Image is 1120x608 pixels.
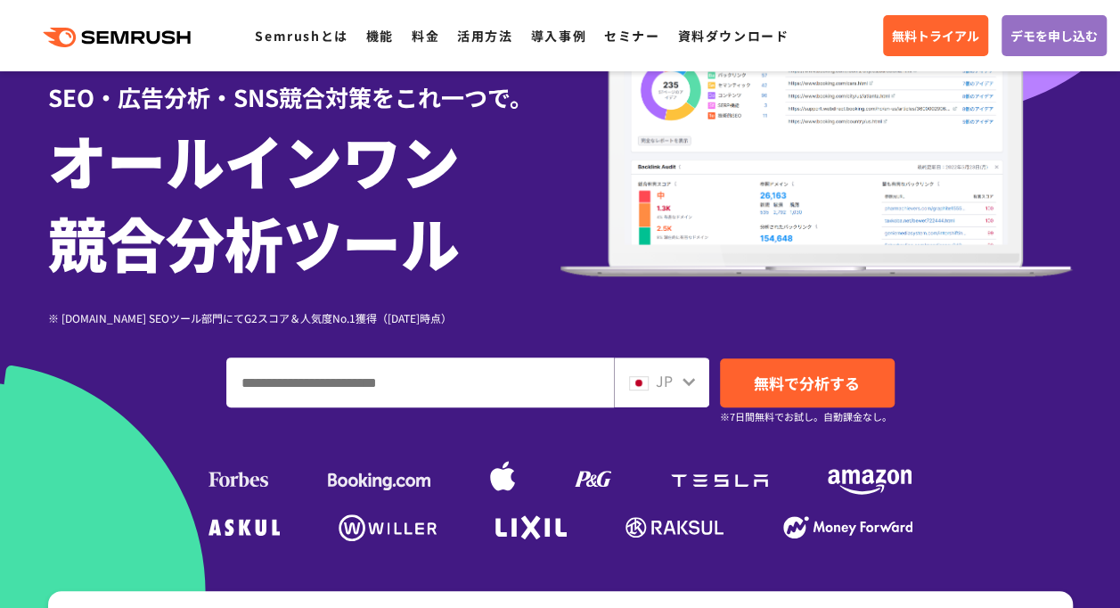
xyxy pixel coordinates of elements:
[531,27,586,45] a: 導入事例
[227,358,613,407] input: ドメイン、キーワードまたはURLを入力してください
[754,372,860,394] span: 無料で分析する
[677,27,789,45] a: 資料ダウンロード
[720,408,892,425] small: ※7日間無料でお試し。自動課金なし。
[457,27,512,45] a: 活用方法
[48,309,560,326] div: ※ [DOMAIN_NAME] SEOツール部門にてG2スコア＆人気度No.1獲得（[DATE]時点）
[720,358,895,407] a: 無料で分析する
[48,119,560,283] h1: オールインワン 競合分析ツール
[656,370,673,391] span: JP
[48,53,560,114] div: SEO・広告分析・SNS競合対策をこれ一つで。
[604,27,659,45] a: セミナー
[892,26,979,45] span: 無料トライアル
[883,15,988,56] a: 無料トライアル
[1001,15,1107,56] a: デモを申し込む
[366,27,394,45] a: 機能
[1010,26,1098,45] span: デモを申し込む
[255,27,347,45] a: Semrushとは
[412,27,439,45] a: 料金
